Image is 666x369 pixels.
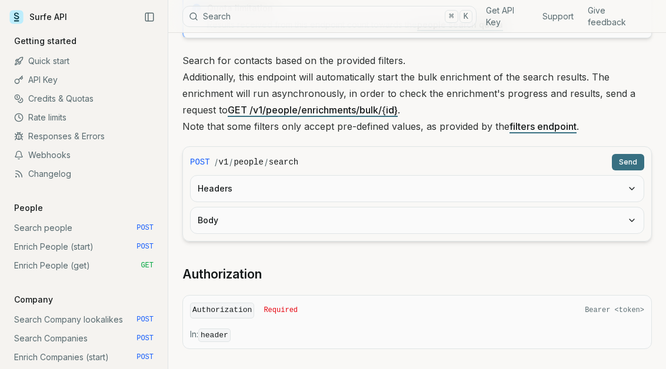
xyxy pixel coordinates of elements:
[9,108,158,127] a: Rate limits
[190,328,644,341] p: In:
[9,89,158,108] a: Credits & Quotas
[9,310,158,329] a: Search Company lookalikes POST
[190,156,210,168] span: POST
[459,10,472,23] kbd: K
[9,8,67,26] a: Surfe API
[191,176,644,202] button: Headers
[9,202,48,214] p: People
[136,223,154,233] span: POST
[510,120,577,132] a: filters endpoint
[219,156,229,168] code: v1
[9,71,158,89] a: API Key
[234,156,263,168] code: people
[191,207,644,233] button: Body
[9,256,158,275] a: Enrich People (get) GET
[9,219,158,237] a: Search people POST
[198,328,231,342] code: header
[9,165,158,183] a: Changelog
[588,5,642,28] a: Give feedback
[612,154,644,170] button: Send
[141,261,154,270] span: GET
[9,237,158,256] a: Enrich People (start) POST
[9,146,158,165] a: Webhooks
[9,294,58,306] p: Company
[269,156,298,168] code: search
[585,306,644,315] span: Bearer <token>
[182,6,477,27] button: Search⌘K
[228,104,398,116] a: GET /v1/people/enrichments/bulk/{id}
[190,303,254,318] code: Authorization
[264,306,298,315] span: Required
[136,334,154,343] span: POST
[265,156,268,168] span: /
[141,8,158,26] button: Collapse Sidebar
[445,10,458,23] kbd: ⌘
[215,156,218,168] span: /
[9,329,158,348] a: Search Companies POST
[182,266,262,283] a: Authorization
[9,52,158,71] a: Quick start
[229,156,232,168] span: /
[9,127,158,146] a: Responses & Errors
[9,348,158,367] a: Enrich Companies (start) POST
[136,242,154,251] span: POST
[9,35,81,47] p: Getting started
[136,315,154,324] span: POST
[136,353,154,362] span: POST
[182,52,652,135] p: Search for contacts based on the provided filters. Additionally, this endpoint will automatically...
[486,5,528,28] a: Get API Key
[542,11,574,22] a: Support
